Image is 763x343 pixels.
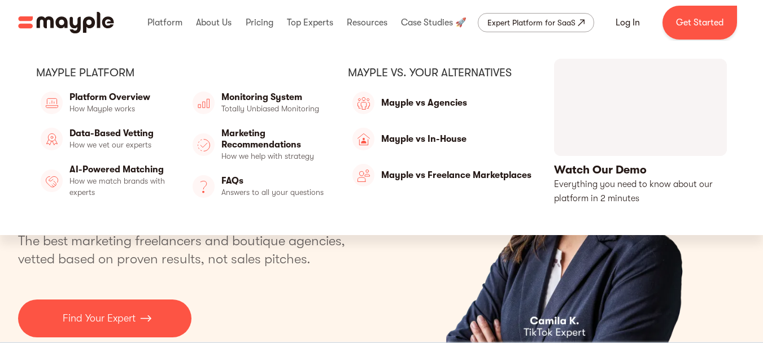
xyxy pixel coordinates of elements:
p: The best marketing freelancers and boutique agencies, vetted based on proven results, not sales p... [18,232,359,268]
a: Get Started [662,6,737,40]
a: Log In [602,9,653,36]
img: Mayple logo [18,12,114,33]
a: open lightbox [554,59,727,206]
div: Pricing [243,5,276,41]
iframe: Chat Widget [707,289,763,343]
div: Platform [145,5,185,41]
a: Find Your Expert [18,299,191,337]
a: Expert Platform for SaaS [478,13,594,32]
div: Expert Platform for SaaS [487,16,575,29]
a: home [18,12,114,33]
div: About Us [193,5,234,41]
div: Top Experts [284,5,336,41]
div: Mayple platform [36,66,327,80]
div: Mayple vs. Your Alternatives [348,66,534,80]
div: Resources [344,5,390,41]
p: Find Your Expert [63,311,136,326]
